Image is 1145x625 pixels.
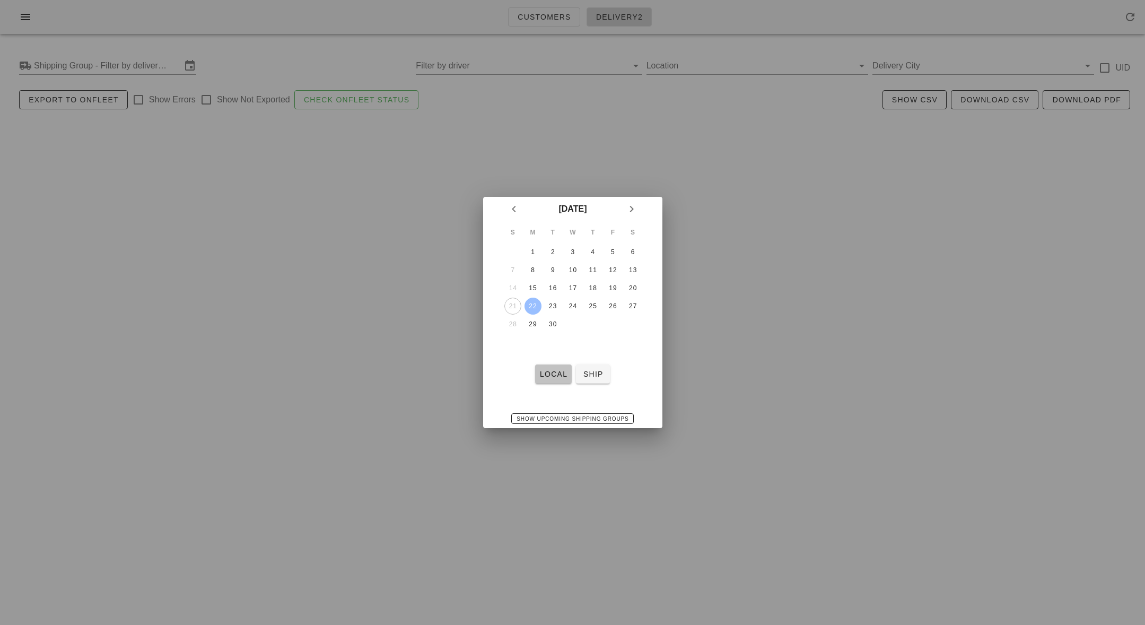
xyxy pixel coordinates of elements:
[524,316,541,333] button: 29
[604,262,621,279] button: 12
[564,244,581,261] button: 3
[535,364,572,384] button: local
[576,364,610,384] button: ship
[624,302,641,310] div: 27
[516,416,628,422] span: Show Upcoming Shipping Groups
[584,284,601,292] div: 18
[624,298,641,315] button: 27
[584,244,601,261] button: 4
[603,222,622,242] th: F
[584,266,601,274] div: 11
[524,320,541,328] div: 29
[544,244,561,261] button: 2
[584,302,601,310] div: 25
[544,320,561,328] div: 30
[584,248,601,256] div: 4
[604,298,621,315] button: 26
[583,222,602,242] th: T
[564,262,581,279] button: 10
[544,316,561,333] button: 30
[544,298,561,315] button: 23
[524,298,541,315] button: 22
[604,266,621,274] div: 12
[604,302,621,310] div: 26
[544,266,561,274] div: 9
[543,222,562,242] th: T
[584,280,601,297] button: 18
[604,280,621,297] button: 19
[624,284,641,292] div: 20
[524,248,541,256] div: 1
[580,370,606,378] span: ship
[604,244,621,261] button: 5
[624,266,641,274] div: 13
[624,280,641,297] button: 20
[539,370,567,378] span: local
[584,298,601,315] button: 25
[624,262,641,279] button: 13
[604,284,621,292] div: 19
[544,262,561,279] button: 9
[564,248,581,256] div: 3
[524,284,541,292] div: 15
[511,413,633,424] button: Show Upcoming Shipping Groups
[624,248,641,256] div: 6
[623,222,642,242] th: S
[564,302,581,310] div: 24
[563,222,582,242] th: W
[564,298,581,315] button: 24
[523,222,542,242] th: M
[564,266,581,274] div: 10
[524,302,541,310] div: 22
[524,280,541,297] button: 15
[622,199,641,219] button: Next month
[624,244,641,261] button: 6
[544,248,561,256] div: 2
[564,280,581,297] button: 17
[524,262,541,279] button: 8
[544,280,561,297] button: 16
[554,199,591,219] button: [DATE]
[604,248,621,256] div: 5
[504,199,523,219] button: Previous month
[524,266,541,274] div: 8
[524,244,541,261] button: 1
[544,284,561,292] div: 16
[564,284,581,292] div: 17
[503,222,522,242] th: S
[544,302,561,310] div: 23
[584,262,601,279] button: 11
